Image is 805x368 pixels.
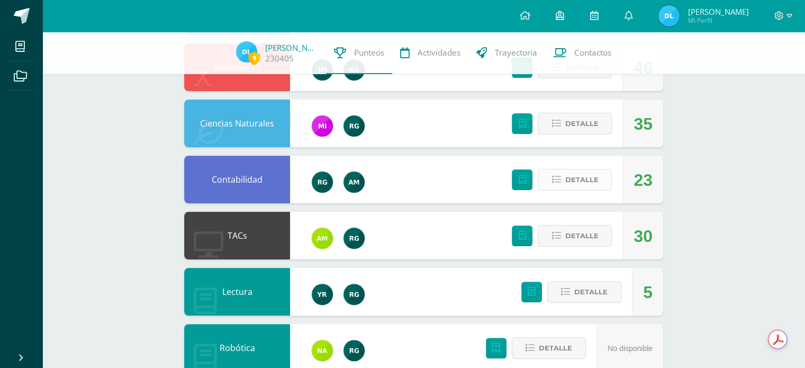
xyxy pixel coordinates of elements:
img: 24ef3269677dd7dd963c57b86ff4a022.png [312,172,333,193]
img: e71b507b6b1ebf6fbe7886fc31de659d.png [312,115,333,137]
span: Actividades [418,47,460,58]
a: Trayectoria [468,32,545,74]
a: [PERSON_NAME] [265,42,318,53]
span: Detalle [565,114,598,133]
img: 765d7ba1372dfe42393184f37ff644ec.png [312,284,333,305]
div: 23 [634,156,653,204]
div: Contabilidad [184,156,290,203]
div: Ciencias Naturales [184,100,290,147]
button: Detalle [538,169,612,191]
span: Detalle [565,170,598,190]
div: 30 [634,212,653,260]
a: Contactos [545,32,619,74]
a: 230405 [265,53,294,64]
span: Trayectoria [495,47,537,58]
span: Detalle [539,338,572,358]
div: 35 [634,100,653,148]
span: Punteos [354,47,384,58]
div: TACs [184,212,290,259]
img: 82948c8d225089f2995c85df4085ce0b.png [658,5,680,26]
img: 6e92675d869eb295716253c72d38e6e7.png [343,172,365,193]
span: Mi Perfil [688,16,748,25]
span: Contactos [574,47,611,58]
button: Detalle [538,225,612,247]
img: fb2ca82e8de93e60a5b7f1e46d7c79f5.png [312,228,333,249]
button: Detalle [512,337,586,359]
div: 5 [643,268,653,316]
span: No disponible [608,344,653,353]
span: Detalle [565,226,598,246]
button: Detalle [538,113,612,134]
img: 24ef3269677dd7dd963c57b86ff4a022.png [343,115,365,137]
div: Lectura [184,268,290,316]
img: 82948c8d225089f2995c85df4085ce0b.png [236,41,257,62]
a: Actividades [392,32,468,74]
img: 24ef3269677dd7dd963c57b86ff4a022.png [343,340,365,361]
img: 35a337993bdd6a3ef9ef2b9abc5596bd.png [312,340,333,361]
a: Punteos [326,32,392,74]
img: 24ef3269677dd7dd963c57b86ff4a022.png [343,228,365,249]
button: Detalle [547,281,621,303]
span: [PERSON_NAME] [688,6,748,17]
span: 9 [248,51,260,65]
img: 24ef3269677dd7dd963c57b86ff4a022.png [343,284,365,305]
span: Detalle [574,282,608,302]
